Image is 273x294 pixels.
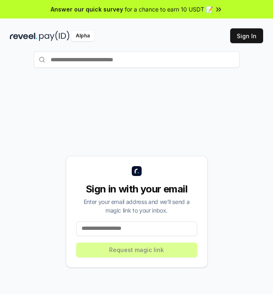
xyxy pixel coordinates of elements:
[132,166,142,176] img: logo_small
[125,5,213,14] span: for a chance to earn 10 USDT 📝
[71,31,94,41] div: Alpha
[76,197,197,215] div: Enter your email address and we’ll send a magic link to your inbox.
[51,5,123,14] span: Answer our quick survey
[230,28,263,43] button: Sign In
[76,183,197,196] div: Sign in with your email
[10,31,37,41] img: reveel_dark
[39,31,70,41] img: pay_id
